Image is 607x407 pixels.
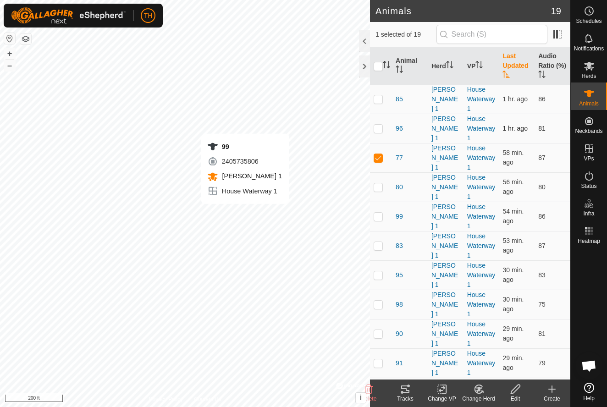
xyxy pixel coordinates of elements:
[396,67,403,74] p-sorticon: Activate to sort
[467,350,496,376] a: House Waterway 1
[424,395,460,403] div: Change VP
[207,186,282,197] div: House Waterway 1
[149,395,183,403] a: Privacy Policy
[11,7,126,24] img: Gallagher Logo
[578,238,600,244] span: Heatmap
[467,86,496,112] a: House Waterway 1
[581,183,596,189] span: Status
[467,262,496,288] a: House Waterway 1
[502,95,528,103] span: Sep 29, 2025 at 8:23 PM
[502,296,524,313] span: Sep 29, 2025 at 9:33 PM
[436,25,547,44] input: Search (S)
[583,396,595,401] span: Help
[571,379,607,405] a: Help
[576,18,601,24] span: Schedules
[579,101,599,106] span: Animals
[383,62,390,70] p-sorticon: Activate to sort
[431,231,460,260] div: [PERSON_NAME] 1
[538,125,546,132] span: 81
[4,60,15,71] button: –
[387,395,424,403] div: Tracks
[538,183,546,191] span: 80
[396,182,403,192] span: 80
[360,394,362,401] span: i
[583,211,594,216] span: Infra
[396,124,403,133] span: 96
[431,319,460,348] div: [PERSON_NAME] 1
[20,33,31,44] button: Map Layers
[396,212,403,221] span: 99
[375,5,551,16] h2: Animals
[502,266,524,283] span: Sep 29, 2025 at 9:33 PM
[194,395,221,403] a: Contact Us
[460,395,497,403] div: Change Herd
[502,354,524,371] span: Sep 29, 2025 at 9:34 PM
[431,378,460,407] div: [PERSON_NAME] 1
[396,270,403,280] span: 95
[464,48,499,85] th: VP
[535,48,570,85] th: Audio Ratio (%)
[356,393,366,403] button: i
[538,72,546,79] p-sorticon: Activate to sort
[467,174,496,200] a: House Waterway 1
[431,290,460,319] div: [PERSON_NAME] 1
[584,156,594,161] span: VPs
[431,173,460,202] div: [PERSON_NAME] 1
[375,30,436,39] span: 1 selected of 19
[396,241,403,251] span: 83
[467,144,496,171] a: House Waterway 1
[575,128,602,134] span: Neckbands
[502,149,524,166] span: Sep 29, 2025 at 9:05 PM
[538,359,546,367] span: 79
[475,62,483,70] p-sorticon: Activate to sort
[538,154,546,161] span: 87
[396,329,403,339] span: 90
[396,358,403,368] span: 91
[467,379,496,406] a: House Waterway 1
[431,261,460,290] div: [PERSON_NAME] 1
[538,213,546,220] span: 86
[538,95,546,103] span: 86
[499,48,535,85] th: Last Updated
[574,46,604,51] span: Notifications
[431,114,460,143] div: [PERSON_NAME] 1
[467,203,496,230] a: House Waterway 1
[538,301,546,308] span: 75
[534,395,570,403] div: Create
[581,73,596,79] span: Herds
[502,208,524,225] span: Sep 29, 2025 at 9:09 PM
[538,242,546,249] span: 87
[431,85,460,114] div: [PERSON_NAME] 1
[428,48,464,85] th: Herd
[538,271,546,279] span: 83
[446,62,453,70] p-sorticon: Activate to sort
[392,48,428,85] th: Animal
[396,300,403,309] span: 98
[431,143,460,172] div: [PERSON_NAME] 1
[497,395,534,403] div: Edit
[4,33,15,44] button: Reset Map
[467,320,496,347] a: House Waterway 1
[431,202,460,231] div: [PERSON_NAME] 1
[538,330,546,337] span: 81
[551,4,561,18] span: 19
[467,115,496,142] a: House Waterway 1
[207,141,282,152] div: 99
[502,325,524,342] span: Sep 29, 2025 at 9:34 PM
[396,94,403,104] span: 85
[502,237,524,254] span: Sep 29, 2025 at 9:10 PM
[575,352,603,379] div: Open chat
[207,156,282,167] div: 2405735806
[467,291,496,318] a: House Waterway 1
[502,72,510,79] p-sorticon: Activate to sort
[502,178,524,195] span: Sep 29, 2025 at 9:07 PM
[502,125,528,132] span: Sep 29, 2025 at 9:02 PM
[220,172,282,180] span: [PERSON_NAME] 1
[467,232,496,259] a: House Waterway 1
[4,48,15,59] button: +
[396,153,403,163] span: 77
[144,11,153,21] span: TH
[431,349,460,378] div: [PERSON_NAME] 1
